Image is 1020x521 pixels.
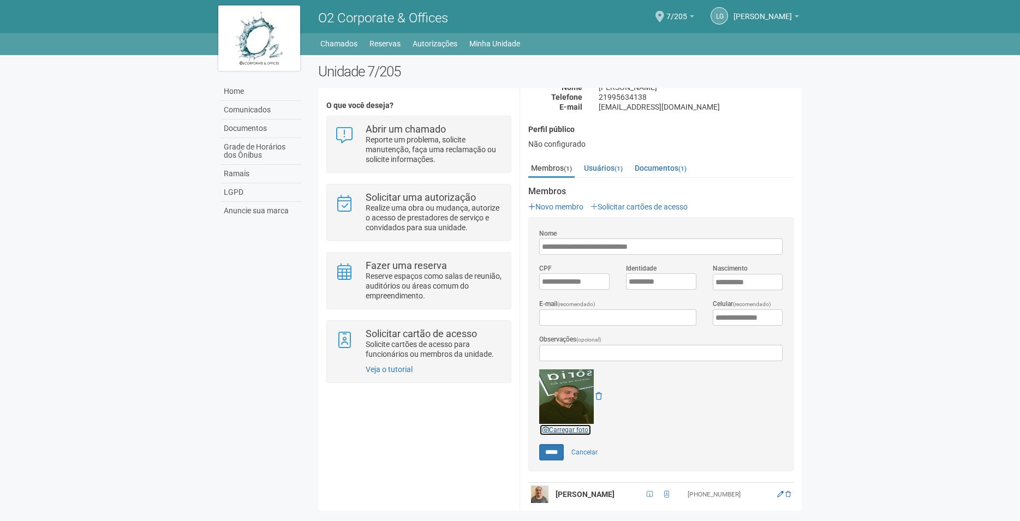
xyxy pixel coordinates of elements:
label: Nome [539,229,557,238]
strong: Telefone [551,93,582,101]
strong: Fazer uma reserva [366,260,447,271]
a: Grade de Horários dos Ônibus [221,138,302,165]
a: Anuncie sua marca [221,202,302,220]
span: (opcional) [576,337,601,343]
small: (1) [615,165,623,172]
strong: [PERSON_NAME] [556,490,615,499]
strong: E-mail [559,103,582,111]
label: Nascimento [713,264,748,273]
a: 7/205 [666,14,694,22]
label: Identidade [626,264,657,273]
a: Usuários(1) [581,160,625,176]
img: logo.jpg [218,5,300,71]
p: Realize uma obra ou mudança, autorize o acesso de prestadores de serviço e convidados para sua un... [366,203,503,232]
a: Remover [595,392,602,400]
a: Solicitar uma autorização Realize uma obra ou mudança, autorize o acesso de prestadores de serviç... [335,193,503,232]
a: Documentos(1) [632,160,689,176]
div: [PHONE_NUMBER] [688,490,764,499]
a: Ramais [221,165,302,183]
a: Cancelar [565,444,604,460]
h4: Perfil público [528,125,794,134]
span: O2 Corporate & Offices [318,10,448,26]
a: Abrir um chamado Reporte um problema, solicite manutenção, faça uma reclamação ou solicite inform... [335,124,503,164]
a: [PERSON_NAME] [733,14,799,22]
label: Celular [713,299,771,309]
a: Fazer uma reserva Reserve espaços como salas de reunião, auditórios ou áreas comum do empreendime... [335,261,503,301]
a: Home [221,82,302,101]
div: [EMAIL_ADDRESS][DOMAIN_NAME] [590,102,802,112]
a: Comunicados [221,101,302,119]
small: (1) [678,165,687,172]
a: Chamados [320,36,357,51]
label: CPF [539,264,552,273]
a: LGPD [221,183,302,202]
p: Reserve espaços como salas de reunião, auditórios ou áreas comum do empreendimento. [366,271,503,301]
h2: Unidade 7/205 [318,63,802,80]
span: (recomendado) [557,301,595,307]
span: 7/205 [666,2,687,21]
img: GetFile [539,369,594,424]
strong: Solicitar uma autorização [366,191,476,203]
strong: Membros [528,187,794,196]
a: Veja o tutorial [366,365,413,374]
span: Luiz Guilherme Menezes da Silva [733,2,792,21]
strong: Solicitar cartão de acesso [366,328,477,339]
small: (1) [564,165,572,172]
strong: Nome [562,83,582,92]
p: Reporte um problema, solicite manutenção, faça uma reclamação ou solicite informações. [366,135,503,164]
a: Reservas [369,36,401,51]
a: Novo membro [528,202,583,211]
img: user.png [531,486,548,503]
a: Solicitar cartão de acesso Solicite cartões de acesso para funcionários ou membros da unidade. [335,329,503,359]
strong: Abrir um chamado [366,123,446,135]
a: Minha Unidade [469,36,520,51]
a: Carregar foto [539,424,592,436]
a: Autorizações [413,36,457,51]
div: Não configurado [528,139,794,149]
div: 21995634138 [590,92,802,102]
label: Observações [539,334,601,345]
p: Solicite cartões de acesso para funcionários ou membros da unidade. [366,339,503,359]
h4: O que você deseja? [326,101,511,110]
span: (recomendado) [733,301,771,307]
label: E-mail [539,299,595,309]
a: Editar membro [777,490,784,498]
a: Solicitar cartões de acesso [590,202,688,211]
a: LG [711,7,728,25]
a: Excluir membro [785,490,791,498]
a: Membros(1) [528,160,575,178]
a: Documentos [221,119,302,138]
